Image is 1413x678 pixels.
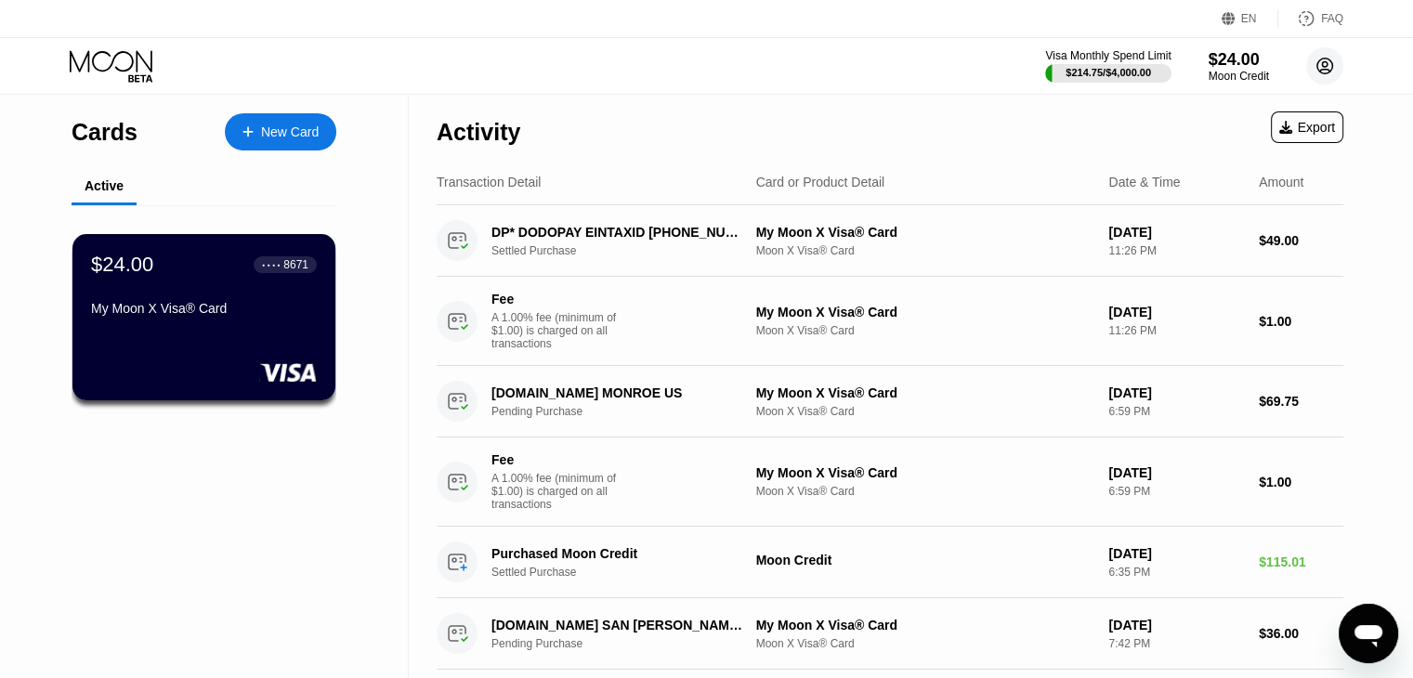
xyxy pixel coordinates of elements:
div: Settled Purchase [491,244,765,257]
div: Active [85,178,124,193]
div: [DOMAIN_NAME] MONROE USPending PurchaseMy Moon X Visa® CardMoon X Visa® Card[DATE]6:59 PM$69.75 [437,366,1343,437]
div: Pending Purchase [491,637,765,650]
div: Moon X Visa® Card [756,324,1094,337]
div: $49.00 [1259,233,1343,248]
div: 6:35 PM [1108,566,1244,579]
div: My Moon X Visa® Card [756,618,1094,632]
div: Date & Time [1108,175,1180,189]
div: $36.00 [1259,626,1343,641]
div: $1.00 [1259,314,1343,329]
div: My Moon X Visa® Card [91,301,317,316]
div: Moon Credit [1209,70,1269,83]
div: My Moon X Visa® Card [756,465,1094,480]
div: $24.00 [91,253,153,277]
div: My Moon X Visa® Card [756,225,1094,240]
div: Moon X Visa® Card [756,405,1094,418]
div: EN [1241,12,1257,25]
div: 6:59 PM [1108,485,1244,498]
div: FeeA 1.00% fee (minimum of $1.00) is charged on all transactionsMy Moon X Visa® CardMoon X Visa® ... [437,277,1343,366]
div: 7:42 PM [1108,637,1244,650]
div: My Moon X Visa® Card [756,305,1094,319]
div: [DATE] [1108,618,1244,632]
div: [DATE] [1108,465,1244,480]
div: New Card [225,113,336,150]
div: Moon X Visa® Card [756,244,1094,257]
div: Card or Product Detail [756,175,885,189]
div: FeeA 1.00% fee (minimum of $1.00) is charged on all transactionsMy Moon X Visa® CardMoon X Visa® ... [437,437,1343,527]
div: 6:59 PM [1108,405,1244,418]
div: Visa Monthly Spend Limit [1045,49,1171,62]
div: [DOMAIN_NAME] MONROE US [491,385,746,400]
div: Moon X Visa® Card [756,637,1094,650]
div: Export [1271,111,1343,143]
div: Moon Credit [756,553,1094,567]
div: $1.00 [1259,475,1343,489]
div: My Moon X Visa® Card [756,385,1094,400]
div: $24.00Moon Credit [1209,50,1269,83]
div: Purchased Moon CreditSettled PurchaseMoon Credit[DATE]6:35 PM$115.01 [437,527,1343,598]
iframe: Button to launch messaging window [1339,604,1398,663]
div: FAQ [1278,9,1343,28]
div: [DATE] [1108,225,1244,240]
div: Export [1279,120,1335,135]
div: Pending Purchase [491,405,765,418]
div: $24.00 [1209,50,1269,70]
div: Activity [437,119,520,146]
div: [DATE] [1108,546,1244,561]
div: 11:26 PM [1108,324,1244,337]
div: EN [1222,9,1278,28]
div: $214.75 / $4,000.00 [1066,67,1151,78]
div: Amount [1259,175,1303,189]
div: New Card [261,124,319,140]
div: Purchased Moon Credit [491,546,746,561]
div: Transaction Detail [437,175,541,189]
div: Settled Purchase [491,566,765,579]
div: ● ● ● ● [262,262,281,267]
div: FAQ [1321,12,1343,25]
div: [DOMAIN_NAME] SAN [PERSON_NAME] [GEOGRAPHIC_DATA] [491,618,746,632]
div: Fee [491,292,621,306]
div: DP* DODOPAY EINTAXID [PHONE_NUMBER] US [491,225,746,240]
div: Cards [72,119,137,146]
div: Fee [491,452,621,467]
div: [DOMAIN_NAME] SAN [PERSON_NAME] [GEOGRAPHIC_DATA]Pending PurchaseMy Moon X Visa® CardMoon X Visa®... [437,598,1343,670]
div: Visa Monthly Spend Limit$214.75/$4,000.00 [1045,49,1171,83]
div: Moon X Visa® Card [756,485,1094,498]
div: A 1.00% fee (minimum of $1.00) is charged on all transactions [491,472,631,511]
div: $69.75 [1259,394,1343,409]
div: [DATE] [1108,385,1244,400]
div: A 1.00% fee (minimum of $1.00) is charged on all transactions [491,311,631,350]
div: $115.01 [1259,554,1343,569]
div: DP* DODOPAY EINTAXID [PHONE_NUMBER] USSettled PurchaseMy Moon X Visa® CardMoon X Visa® Card[DATE]... [437,205,1343,277]
div: 11:26 PM [1108,244,1244,257]
div: $24.00● ● ● ●8671My Moon X Visa® Card [72,234,335,400]
div: 8671 [283,258,308,271]
div: [DATE] [1108,305,1244,319]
